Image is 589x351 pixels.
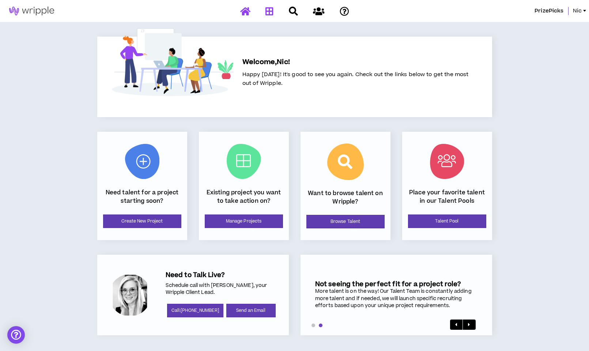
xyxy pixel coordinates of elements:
[109,274,151,316] div: Amanda P.
[166,271,277,279] h5: Need to Talk Live?
[408,188,486,205] p: Place your favorite talent in our Talent Pools
[242,71,469,87] span: Happy [DATE]! It's good to see you again. Check out the links below to get the most out of Wripple.
[535,7,563,15] span: PrizePicks
[315,288,477,310] div: More talent is on the way! Our Talent Team is constantly adding more talent and if needed, we wil...
[573,7,582,15] span: Nic
[315,280,477,288] h5: Not seeing the perfect fit for a project role?
[408,214,486,228] a: Talent Pool
[205,188,283,205] p: Existing project you want to take action on?
[226,304,276,317] a: Send an Email
[166,282,277,296] p: Schedule call with [PERSON_NAME], your Wripple Client Lead.
[306,189,385,206] p: Want to browse talent on Wripple?
[242,57,469,67] h5: Welcome, Nic !
[306,215,385,228] a: Browse Talent
[205,214,283,228] a: Manage Projects
[227,144,261,179] img: Current Projects
[103,214,181,228] a: Create New Project
[7,326,25,344] div: Open Intercom Messenger
[103,188,181,205] p: Need talent for a project starting soon?
[430,144,464,179] img: Talent Pool
[125,144,159,179] img: New Project
[167,304,223,317] a: Call:[PHONE_NUMBER]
